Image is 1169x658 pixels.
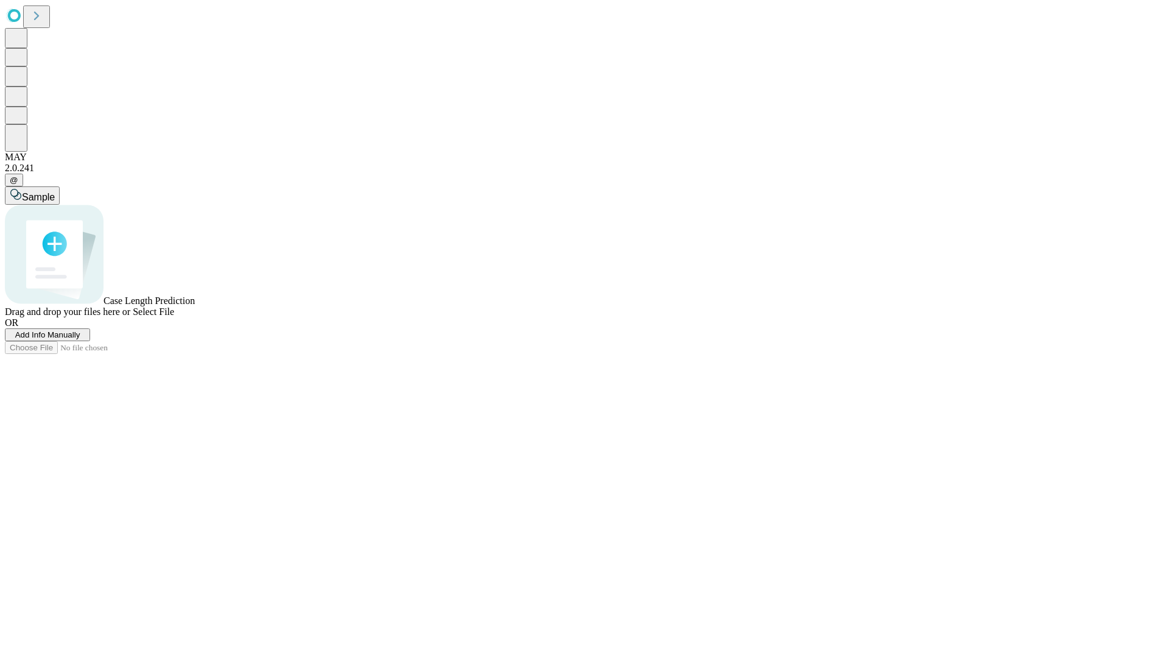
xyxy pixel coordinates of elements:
div: 2.0.241 [5,163,1164,174]
span: Select File [133,306,174,317]
span: Add Info Manually [15,330,80,339]
span: Sample [22,192,55,202]
button: Add Info Manually [5,328,90,341]
div: MAY [5,152,1164,163]
button: @ [5,174,23,186]
span: Drag and drop your files here or [5,306,130,317]
span: @ [10,175,18,185]
span: OR [5,317,18,328]
button: Sample [5,186,60,205]
span: Case Length Prediction [104,295,195,306]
